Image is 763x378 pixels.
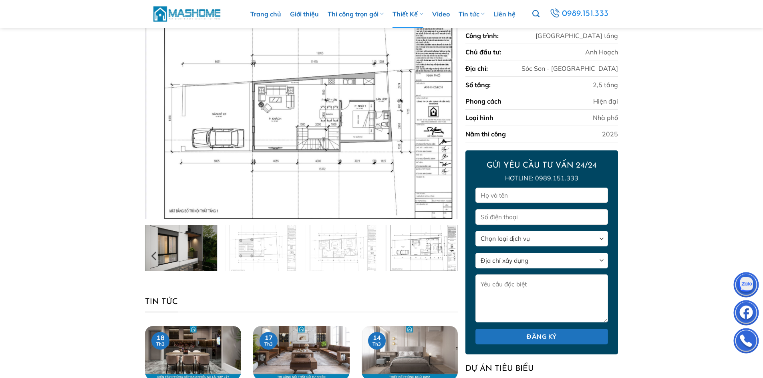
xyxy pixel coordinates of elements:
div: Địa chỉ: [465,64,488,73]
div: Nhà phố [593,113,618,122]
div: 2025 [602,129,618,139]
img: Nhà phố 2,5 tầng - Anh Hoạch - Sóc Sơn 14 [306,225,377,273]
span: 0989.151.333 [561,7,610,21]
div: [GEOGRAPHIC_DATA] tầng [536,31,618,40]
img: MasHome – Tổng Thầu Thiết Kế Và Xây Nhà Trọn Gói [153,5,221,22]
h2: GỬI YÊU CẦU TƯ VẤN 24/24 [475,160,608,171]
input: Họ và tên [475,188,608,203]
img: Zalo [734,274,758,298]
div: Chủ đầu tư: [465,47,501,57]
input: Số điện thoại [475,209,608,225]
p: Hotline: 0989.151.333 [475,173,608,184]
form: Form liên hệ [465,150,618,354]
div: Năm thi công [465,129,506,139]
div: Sóc Sơn - [GEOGRAPHIC_DATA] [521,64,618,73]
div: Công trình: [465,31,499,40]
div: Loại hình [465,113,493,122]
img: Phone [734,330,758,354]
div: 2,5 tầng [593,80,618,90]
img: Facebook [734,302,758,326]
button: Previous [147,248,162,264]
div: Số tầng: [465,80,491,90]
div: Phong cách [465,96,501,106]
a: 0989.151.333 [547,6,612,22]
img: Nhà phố 2,5 tầng - Anh Hoạch - Sóc Sơn 5 [145,11,457,219]
img: Nhà phố 2,5 tầng - Anh Hoạch - Sóc Sơn 12 [145,223,217,271]
a: Tìm kiếm [532,6,540,22]
img: Nhà phố 2,5 tầng - Anh Hoạch - Sóc Sơn 13 [225,225,297,273]
div: Anh Hoạch [585,47,618,57]
span: Tin tức [145,296,178,312]
input: Đăng ký [475,329,608,344]
div: Hiện đại [593,96,618,106]
img: Nhà phố 2,5 tầng - Anh Hoạch - Sóc Sơn 15 [386,223,457,271]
